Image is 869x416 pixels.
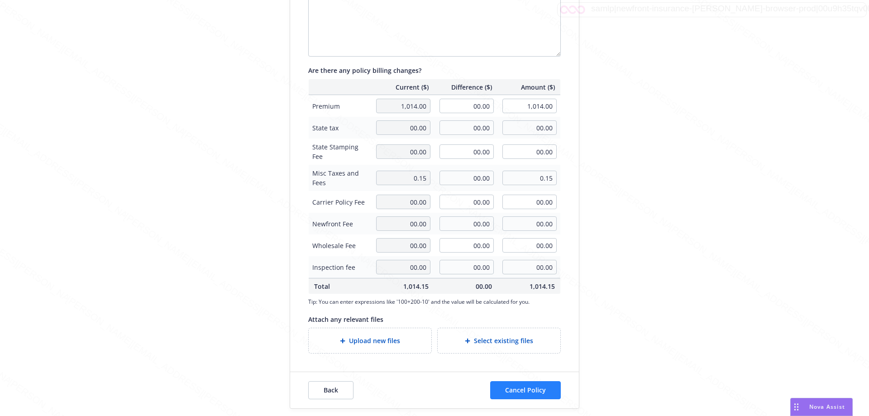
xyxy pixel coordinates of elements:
span: 1,014.15 [503,282,555,291]
span: Carrier Policy Fee [312,197,367,207]
div: Upload new files [308,328,432,354]
span: State tax [312,123,367,133]
button: Cancel Policy [490,381,561,399]
span: Upload new files [349,336,400,345]
span: Difference ($) [439,82,492,92]
span: Tip: You can enter expressions like '100+200-10' and the value will be calculated for you. [308,298,561,306]
span: Newfront Fee [312,219,367,229]
button: Nova Assist [790,398,853,416]
span: Back [324,386,338,394]
span: Premium [312,101,367,111]
span: Amount ($) [503,82,555,92]
div: Drag to move [791,398,802,416]
button: Back [308,381,353,399]
span: Current ($) [376,82,429,92]
span: Nova Assist [809,403,845,411]
span: Cancel Policy [505,386,546,394]
span: Wholesale Fee [312,241,367,250]
span: Attach any relevant files [308,315,383,324]
span: 1,014.15 [376,282,429,291]
span: Total [314,282,365,291]
span: Misc Taxes and Fees [312,168,367,187]
span: Inspection fee [312,263,367,272]
div: Select existing files [437,328,561,354]
span: Are there any policy billing changes? [308,66,421,75]
span: State Stamping Fee [312,142,367,161]
span: 00.00 [439,282,492,291]
span: Select existing files [474,336,533,345]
